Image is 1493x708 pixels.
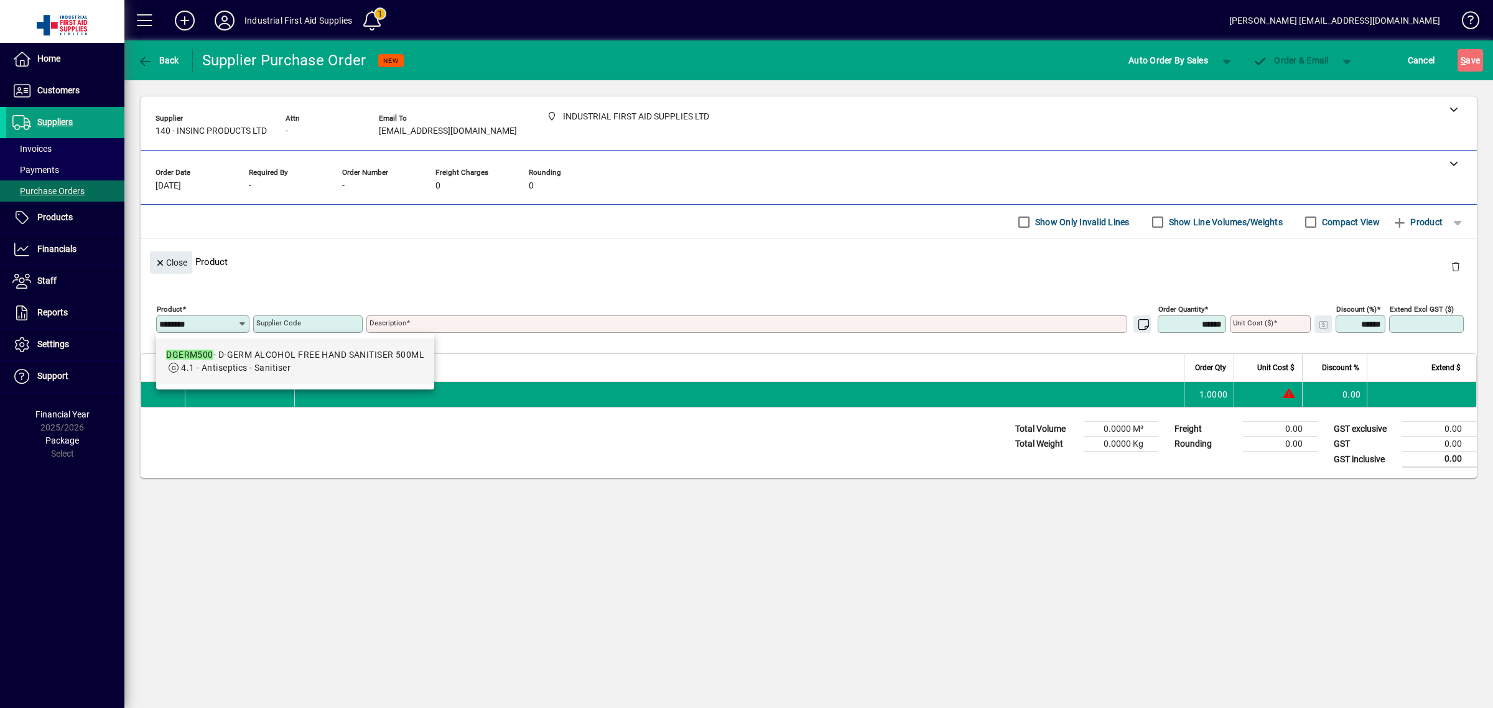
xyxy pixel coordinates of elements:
[1243,422,1318,437] td: 0.00
[1166,216,1283,228] label: Show Line Volumes/Weights
[134,49,182,72] button: Back
[1233,319,1273,327] mat-label: Unit Cost ($)
[37,85,80,95] span: Customers
[1009,422,1084,437] td: Total Volume
[1453,2,1477,43] a: Knowledge Base
[6,159,124,180] a: Payments
[1084,437,1158,452] td: 0.0000 Kg
[1441,251,1471,281] button: Delete
[124,49,193,72] app-page-header-button: Back
[6,266,124,297] a: Staff
[1128,50,1208,70] span: Auto Order By Sales
[156,126,267,136] span: 140 - INSINC PRODUCTS LTD
[1328,422,1402,437] td: GST exclusive
[1253,55,1329,65] span: Order & Email
[35,409,90,419] span: Financial Year
[156,338,434,384] mat-option: DGERM500 - D-GERM ALCOHOL FREE HAND SANITISER 500ML
[150,251,192,274] button: Close
[1229,11,1440,30] div: [PERSON_NAME] [EMAIL_ADDRESS][DOMAIN_NAME]
[1247,49,1335,72] button: Order & Email
[205,9,244,32] button: Profile
[37,307,68,317] span: Reports
[37,244,77,254] span: Financials
[1322,361,1359,375] span: Discount %
[1405,49,1438,72] button: Cancel
[155,253,187,273] span: Close
[1328,452,1402,467] td: GST inclusive
[1390,305,1454,314] mat-label: Extend excl GST ($)
[1168,422,1243,437] td: Freight
[166,350,213,360] em: DGERM500
[1168,437,1243,452] td: Rounding
[6,180,124,202] a: Purchase Orders
[6,138,124,159] a: Invoices
[1122,49,1214,72] button: Auto Order By Sales
[1158,305,1204,314] mat-label: Order Quantity
[1402,422,1477,437] td: 0.00
[1195,361,1226,375] span: Order Qty
[6,329,124,360] a: Settings
[6,297,124,328] a: Reports
[249,181,251,191] span: -
[1431,361,1461,375] span: Extend $
[137,55,179,65] span: Back
[202,50,366,70] div: Supplier Purchase Order
[1084,422,1158,437] td: 0.0000 M³
[12,165,59,175] span: Payments
[1402,437,1477,452] td: 0.00
[286,126,288,136] span: -
[342,181,345,191] span: -
[1402,452,1477,467] td: 0.00
[435,181,440,191] span: 0
[45,436,79,445] span: Package
[1408,50,1435,70] span: Cancel
[1336,305,1377,314] mat-label: Discount (%)
[37,339,69,349] span: Settings
[1302,382,1367,407] td: 0.00
[157,305,182,314] mat-label: Product
[12,144,52,154] span: Invoices
[141,239,1477,284] div: Product
[12,186,85,196] span: Purchase Orders
[6,202,124,233] a: Products
[156,181,181,191] span: [DATE]
[1184,382,1234,407] td: 1.0000
[147,256,195,268] app-page-header-button: Close
[6,234,124,265] a: Financials
[166,348,424,361] div: - D-GERM ALCOHOL FREE HAND SANITISER 500ML
[1009,437,1084,452] td: Total Weight
[529,181,534,191] span: 0
[165,9,205,32] button: Add
[1458,49,1483,72] button: Save
[383,57,399,65] span: NEW
[37,371,68,381] span: Support
[1319,216,1380,228] label: Compact View
[37,117,73,127] span: Suppliers
[256,319,301,327] mat-label: Supplier Code
[370,319,406,327] mat-label: Description
[1441,261,1471,272] app-page-header-button: Delete
[1461,55,1466,65] span: S
[6,44,124,75] a: Home
[1328,437,1402,452] td: GST
[1257,361,1295,375] span: Unit Cost $
[37,54,60,63] span: Home
[1461,50,1480,70] span: ave
[244,11,352,30] div: Industrial First Aid Supplies
[181,363,291,373] span: 4.1 - Antiseptics - Sanitiser
[6,361,124,392] a: Support
[6,75,124,106] a: Customers
[1243,437,1318,452] td: 0.00
[379,126,517,136] span: [EMAIL_ADDRESS][DOMAIN_NAME]
[37,212,73,222] span: Products
[1033,216,1130,228] label: Show Only Invalid Lines
[37,276,57,286] span: Staff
